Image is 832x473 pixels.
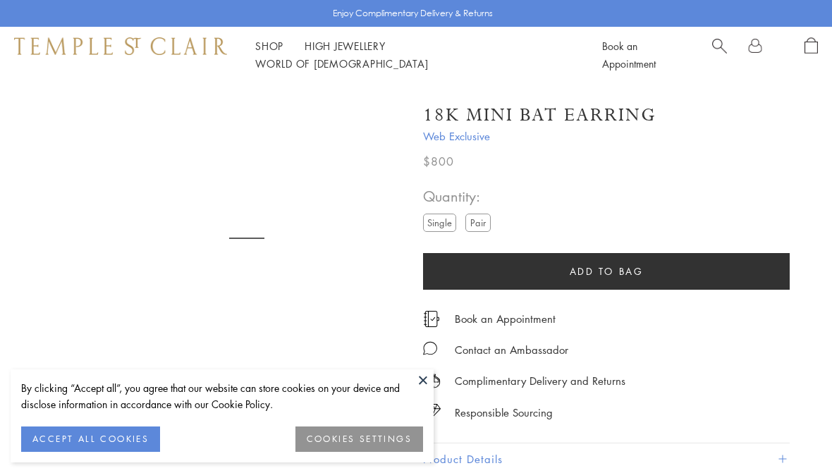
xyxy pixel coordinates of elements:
[305,39,386,53] a: High JewelleryHigh Jewellery
[21,426,160,452] button: ACCEPT ALL COOKIES
[423,152,454,171] span: $800
[805,37,818,73] a: Open Shopping Bag
[423,253,790,290] button: Add to bag
[455,372,625,390] p: Complimentary Delivery and Returns
[423,311,440,327] img: icon_appointment.svg
[455,341,568,359] div: Contact an Ambassador
[423,214,456,231] label: Single
[14,37,227,54] img: Temple St. Clair
[333,6,493,20] p: Enjoy Complimentary Delivery & Returns
[255,56,428,70] a: World of [DEMOGRAPHIC_DATA]World of [DEMOGRAPHIC_DATA]
[295,426,423,452] button: COOKIES SETTINGS
[21,380,423,412] div: By clicking “Accept all”, you agree that our website can store cookies on your device and disclos...
[712,37,727,73] a: Search
[423,185,496,208] span: Quantity:
[455,404,553,422] div: Responsible Sourcing
[423,128,790,145] span: Web Exclusive
[423,103,656,128] h1: 18K Mini Bat Earring
[255,39,283,53] a: ShopShop
[255,37,570,73] nav: Main navigation
[423,341,437,355] img: MessageIcon-01_2.svg
[465,214,491,231] label: Pair
[570,264,644,279] span: Add to bag
[602,39,656,70] a: Book an Appointment
[455,311,556,326] a: Book an Appointment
